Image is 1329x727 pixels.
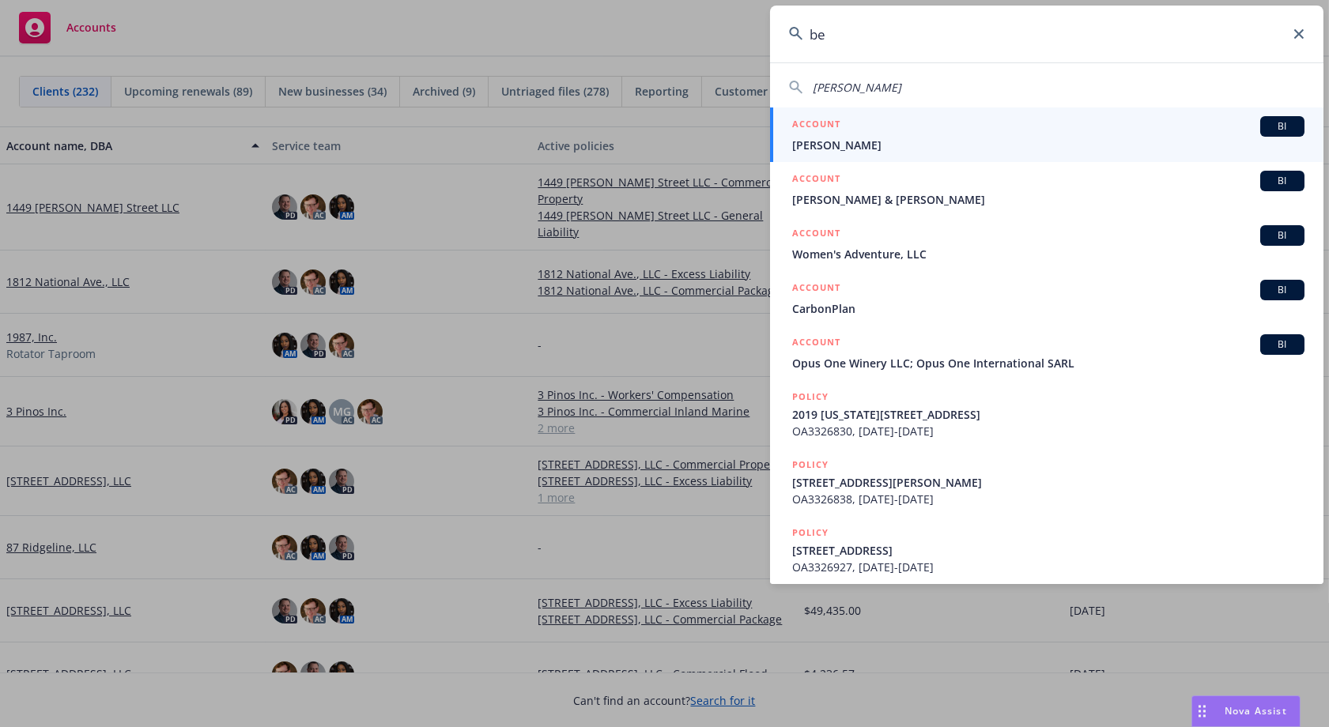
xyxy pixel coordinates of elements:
[792,191,1304,208] span: [PERSON_NAME] & [PERSON_NAME]
[1267,337,1298,352] span: BI
[813,80,901,95] span: [PERSON_NAME]
[792,246,1304,262] span: Women's Adventure, LLC
[770,107,1323,162] a: ACCOUNTBI[PERSON_NAME]
[770,162,1323,217] a: ACCOUNTBI[PERSON_NAME] & [PERSON_NAME]
[1267,283,1298,297] span: BI
[792,406,1304,423] span: 2019 [US_STATE][STREET_ADDRESS]
[1225,704,1287,718] span: Nova Assist
[770,6,1323,62] input: Search...
[770,271,1323,326] a: ACCOUNTBICarbonPlan
[1267,174,1298,188] span: BI
[1191,695,1301,727] button: Nova Assist
[792,491,1304,507] span: OA3326838, [DATE]-[DATE]
[792,525,829,541] h5: POLICY
[1267,228,1298,243] span: BI
[792,474,1304,491] span: [STREET_ADDRESS][PERSON_NAME]
[792,300,1304,317] span: CarbonPlan
[792,559,1304,575] span: OA3326927, [DATE]-[DATE]
[792,171,840,190] h5: ACCOUNT
[792,389,829,405] h5: POLICY
[792,116,840,135] h5: ACCOUNT
[770,380,1323,448] a: POLICY2019 [US_STATE][STREET_ADDRESS]OA3326830, [DATE]-[DATE]
[1267,119,1298,134] span: BI
[792,355,1304,371] span: Opus One Winery LLC; Opus One International SARL
[770,326,1323,380] a: ACCOUNTBIOpus One Winery LLC; Opus One International SARL
[792,334,840,353] h5: ACCOUNT
[792,423,1304,439] span: OA3326830, [DATE]-[DATE]
[792,225,840,244] h5: ACCOUNT
[1192,696,1212,726] div: Drag to move
[792,542,1304,559] span: [STREET_ADDRESS]
[770,448,1323,516] a: POLICY[STREET_ADDRESS][PERSON_NAME]OA3326838, [DATE]-[DATE]
[770,217,1323,271] a: ACCOUNTBIWomen's Adventure, LLC
[770,516,1323,584] a: POLICY[STREET_ADDRESS]OA3326927, [DATE]-[DATE]
[792,457,829,473] h5: POLICY
[792,137,1304,153] span: [PERSON_NAME]
[792,280,840,299] h5: ACCOUNT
